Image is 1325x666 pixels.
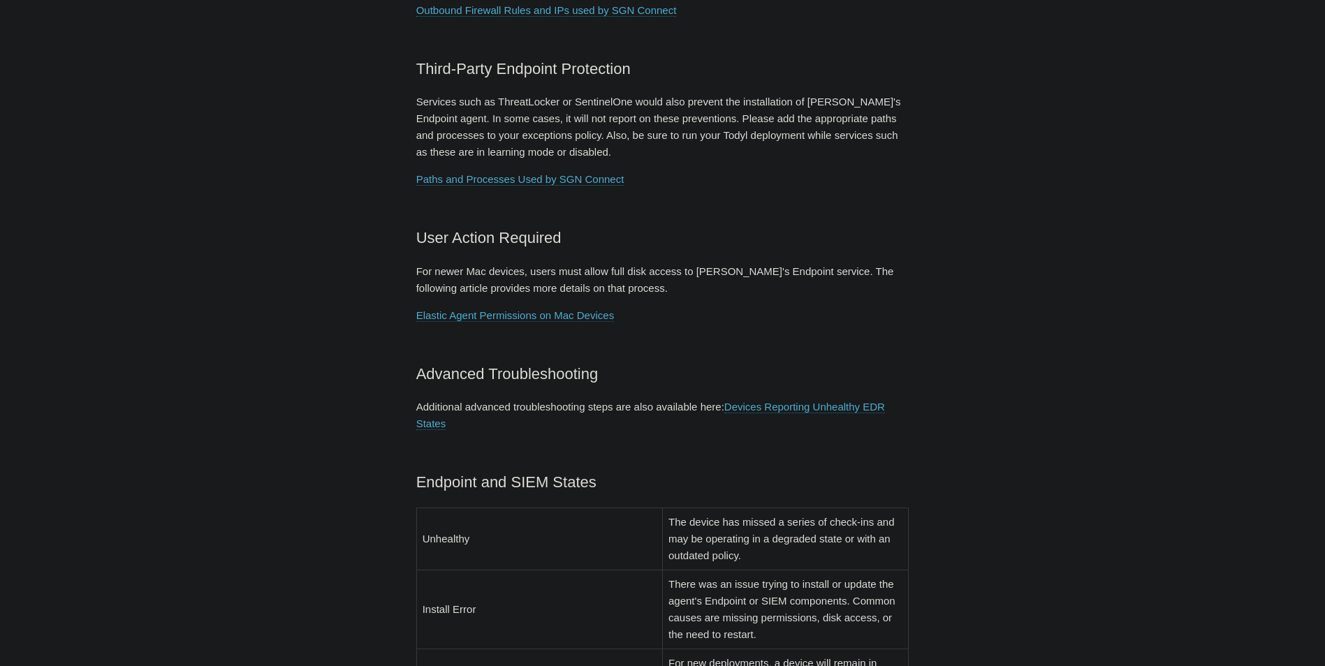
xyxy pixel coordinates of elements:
[416,399,909,432] p: Additional advanced troubleshooting steps are also available here:
[416,4,677,17] a: Outbound Firewall Rules and IPs used by SGN Connect
[662,508,908,570] td: The device has missed a series of check-ins and may be operating in a degraded state or with an o...
[416,401,885,430] a: Devices Reporting Unhealthy EDR States
[662,570,908,649] td: There was an issue trying to install or update the agent's Endpoint or SIEM components. Common ca...
[416,57,909,81] h2: Third-Party Endpoint Protection
[416,225,909,250] h2: User Action Required
[416,173,624,186] a: Paths and Processes Used by SGN Connect
[416,508,662,570] td: Unhealthy
[416,263,909,297] p: For newer Mac devices, users must allow full disk access to [PERSON_NAME]'s Endpoint service. The...
[416,94,909,161] p: Services such as ThreatLocker or SentinelOne would also prevent the installation of [PERSON_NAME]...
[416,470,909,494] h2: Endpoint and SIEM States
[416,309,614,322] a: Elastic Agent Permissions on Mac Devices
[416,570,662,649] td: Install Error
[416,362,909,386] h2: Advanced Troubleshooting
